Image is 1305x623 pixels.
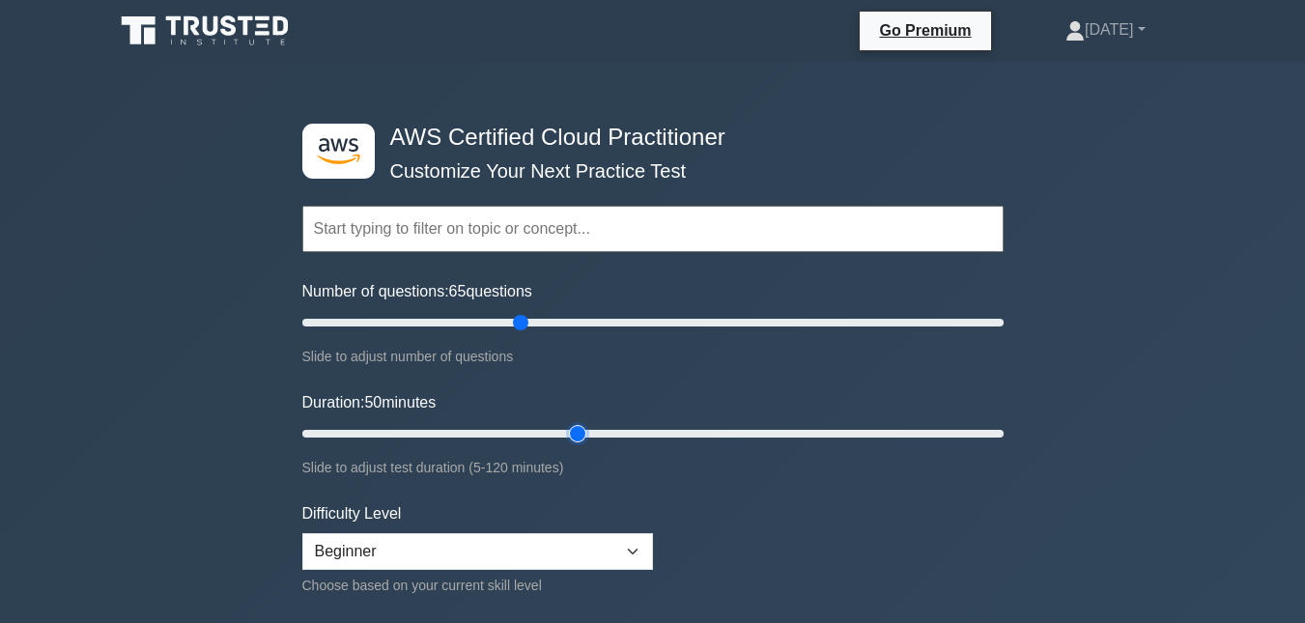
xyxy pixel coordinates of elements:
div: Choose based on your current skill level [302,574,653,597]
label: Number of questions: questions [302,280,532,303]
a: Go Premium [867,18,982,42]
input: Start typing to filter on topic or concept... [302,206,1004,252]
div: Slide to adjust number of questions [302,345,1004,368]
span: 50 [364,394,382,411]
label: Difficulty Level [302,502,402,525]
div: Slide to adjust test duration (5-120 minutes) [302,456,1004,479]
label: Duration: minutes [302,391,437,414]
h4: AWS Certified Cloud Practitioner [383,124,909,152]
a: [DATE] [1019,11,1191,49]
span: 65 [449,283,467,299]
